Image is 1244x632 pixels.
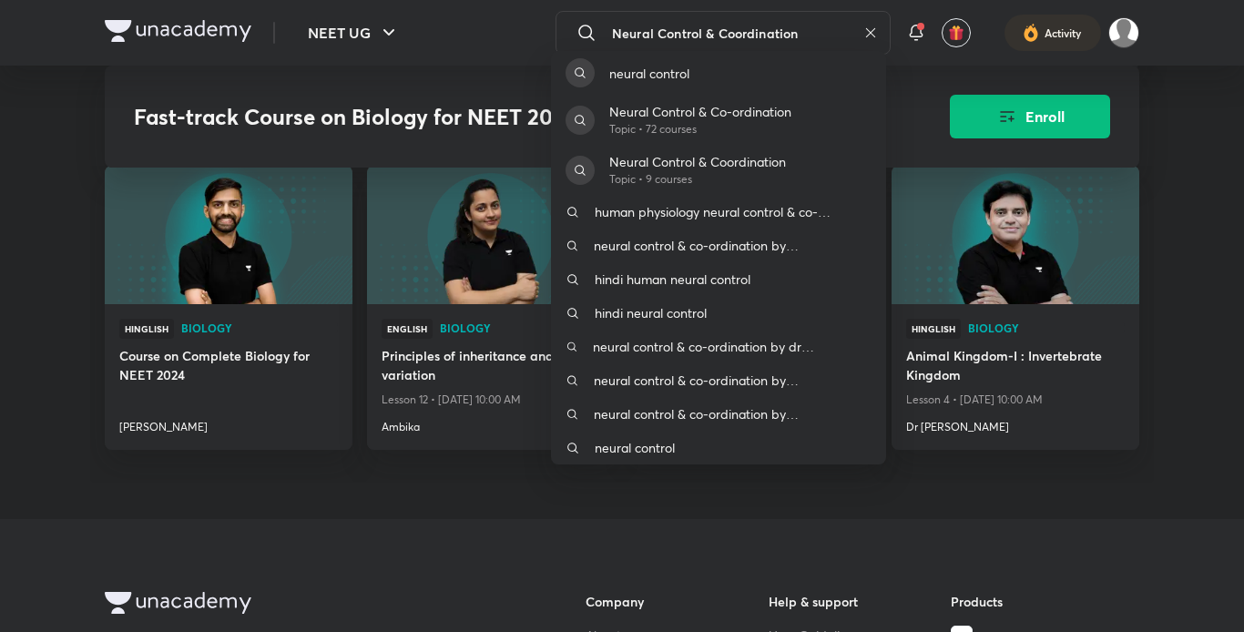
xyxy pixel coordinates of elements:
[551,51,886,95] a: neural control
[551,431,886,464] a: neural control
[609,102,791,121] p: Neural Control & Co-ordination
[551,95,886,145] a: Neural Control & Co-ordinationTopic • 72 courses
[551,145,886,195] a: Neural Control & CoordinationTopic • 9 courses
[595,438,675,457] p: neural control
[609,64,689,83] p: neural control
[609,171,786,188] p: Topic • 9 courses
[594,404,872,423] p: neural control & co-ordination by [PERSON_NAME]
[595,303,707,322] p: hindi neural control
[551,262,886,296] a: hindi human neural control
[551,397,886,431] a: neural control & co-ordination by [PERSON_NAME]
[551,229,886,262] a: neural control & co-ordination by [PERSON_NAME]
[551,195,886,229] a: human physiology neural control & co-ordination
[609,152,786,171] p: Neural Control & Coordination
[551,363,886,397] a: neural control & co-ordination by [PERSON_NAME]
[595,202,872,221] p: human physiology neural control & co-ordination
[595,270,750,289] p: hindi human neural control
[594,236,872,255] p: neural control & co-ordination by [PERSON_NAME]
[551,296,886,330] a: hindi neural control
[551,330,886,363] a: neural control & co-ordination by dr [PERSON_NAME]
[609,121,791,138] p: Topic • 72 courses
[594,371,872,390] p: neural control & co-ordination by [PERSON_NAME]
[593,337,872,356] p: neural control & co-ordination by dr [PERSON_NAME]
